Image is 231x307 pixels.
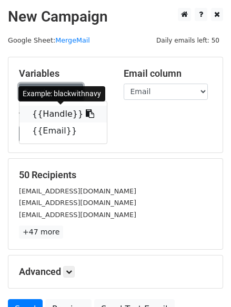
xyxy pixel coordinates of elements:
div: 聊天小组件 [178,257,231,307]
span: Daily emails left: 50 [153,35,223,46]
h5: Email column [124,68,213,79]
h5: Variables [19,68,108,79]
small: [EMAIL_ADDRESS][DOMAIN_NAME] [19,199,136,207]
iframe: Chat Widget [178,257,231,307]
h5: Advanced [19,266,212,278]
a: Daily emails left: 50 [153,36,223,44]
small: [EMAIL_ADDRESS][DOMAIN_NAME] [19,211,136,219]
a: {{Handle}} [19,106,107,122]
div: Example: blackwithnavy [18,86,105,101]
h2: New Campaign [8,8,223,26]
a: +47 more [19,226,63,239]
small: Google Sheet: [8,36,90,44]
a: {{Email}} [19,122,107,139]
h5: 50 Recipients [19,169,212,181]
small: [EMAIL_ADDRESS][DOMAIN_NAME] [19,187,136,195]
a: MergeMail [55,36,90,44]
